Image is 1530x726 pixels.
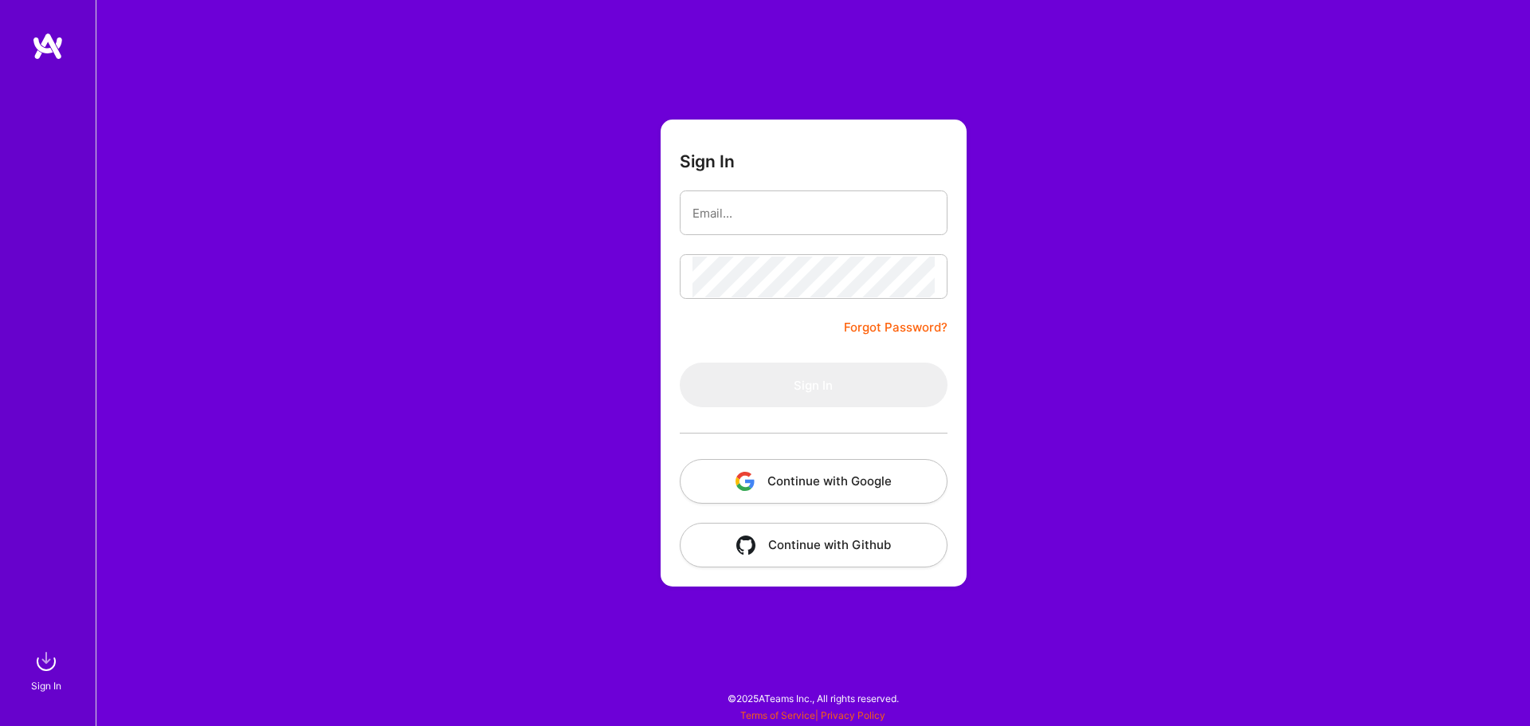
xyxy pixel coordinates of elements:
[680,523,947,567] button: Continue with Github
[680,363,947,407] button: Sign In
[30,646,62,677] img: sign in
[680,459,947,504] button: Continue with Google
[32,32,64,61] img: logo
[33,646,62,694] a: sign inSign In
[821,709,885,721] a: Privacy Policy
[680,151,735,171] h3: Sign In
[740,709,815,721] a: Terms of Service
[736,472,755,491] img: icon
[692,193,935,233] input: Email...
[740,709,885,721] span: |
[844,318,947,337] a: Forgot Password?
[736,536,755,555] img: icon
[96,678,1530,718] div: © 2025 ATeams Inc., All rights reserved.
[31,677,61,694] div: Sign In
